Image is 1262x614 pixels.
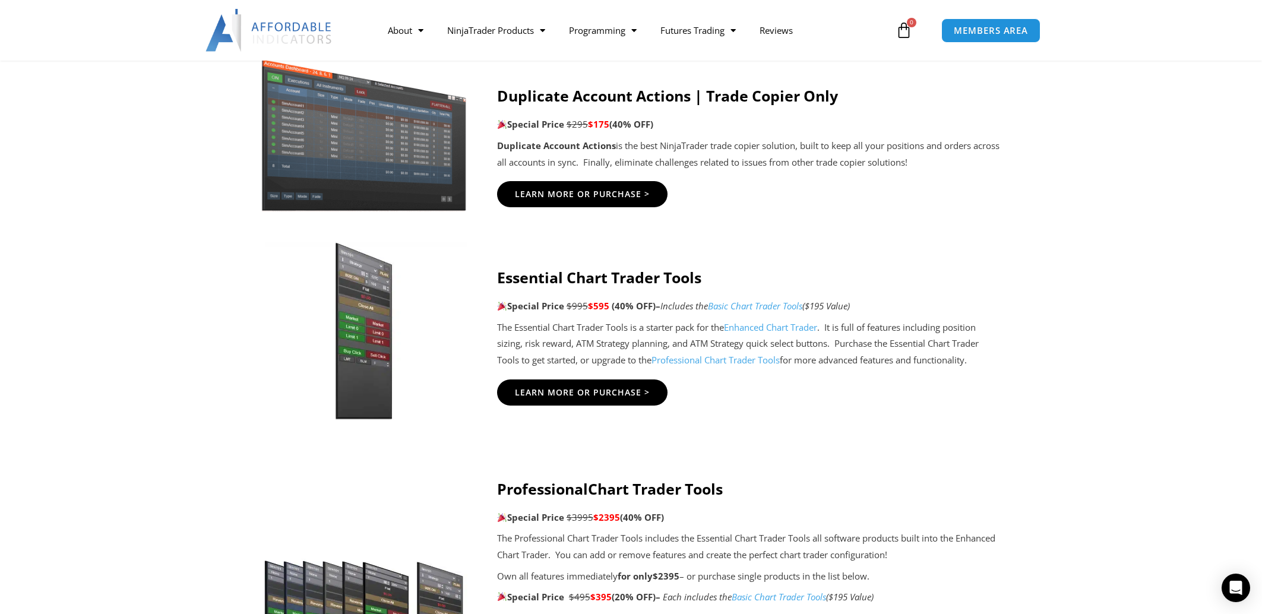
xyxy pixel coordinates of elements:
[569,591,590,603] span: $495
[618,570,653,582] span: for only
[497,181,668,207] a: Learn More Or Purchase >
[748,17,805,44] a: Reviews
[620,511,664,523] b: (40% OFF)
[497,140,616,151] strong: Duplicate Account Actions
[612,300,660,312] b: (40% OFF)
[260,242,467,420] img: Essential-Chart-Trader-Toolsjpg | Affordable Indicators – NinjaTrader
[435,17,557,44] a: NinjaTrader Products
[588,118,609,130] span: $175
[656,591,660,603] strong: –
[497,480,1002,498] h4: Professional
[590,591,612,603] span: $395
[663,591,874,603] i: Each includes the ($195 Value)
[941,18,1040,43] a: MEMBERS AREA
[618,570,679,582] strong: $2395
[498,592,507,601] img: 🎉
[497,530,1002,564] p: The Professional Chart Trader Tools includes the Essential Chart Trader Tools all software produc...
[557,17,649,44] a: Programming
[651,354,780,366] a: Professional Chart Trader Tools
[497,300,564,312] strong: Special Price
[497,87,1002,105] h4: Duplicate Account Actions | Trade Copier Only
[878,13,930,48] a: 0
[660,300,850,312] i: Includes the ($195 Value)
[588,479,723,499] strong: Chart Trader Tools
[567,118,588,130] span: $295
[567,511,593,523] span: $3995
[515,190,650,198] span: Learn More Or Purchase >
[954,26,1028,35] span: MEMBERS AREA
[732,591,826,603] a: Basic Chart Trader Tools
[679,570,869,582] span: – or purchase single products in the list below.
[497,267,701,287] strong: Essential Chart Trader Tools
[497,379,668,406] a: Learn More Or Purchase >
[609,118,653,130] b: (40% OFF)
[907,18,916,27] span: 0
[498,120,507,129] img: 🎉
[515,388,650,397] span: Learn More Or Purchase >
[497,138,1002,171] p: is the best NinjaTrader trade copier solution, built to keep all your positions and orders across...
[497,570,618,582] span: Own all features immediately
[497,319,1002,369] p: The Essential Chart Trader Tools is a starter pack for the . It is full of features including pos...
[497,591,564,603] strong: Special Price
[708,300,802,312] a: Basic Chart Trader Tools
[497,118,564,130] strong: Special Price
[656,300,660,312] strong: –
[260,46,467,211] img: Screenshot 2024-08-26 15414455555 | Affordable Indicators – NinjaTrader
[498,302,507,311] img: 🎉
[205,9,333,52] img: LogoAI | Affordable Indicators – NinjaTrader
[612,591,656,603] b: (20% OFF)
[724,321,817,333] a: Enhanced Chart Trader
[588,300,609,312] span: $595
[376,17,893,44] nav: Menu
[1222,574,1250,602] div: Open Intercom Messenger
[649,17,748,44] a: Futures Trading
[593,511,620,523] span: $2395
[498,513,507,522] img: 🎉
[376,17,435,44] a: About
[567,300,588,312] span: $995
[497,511,564,523] strong: Special Price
